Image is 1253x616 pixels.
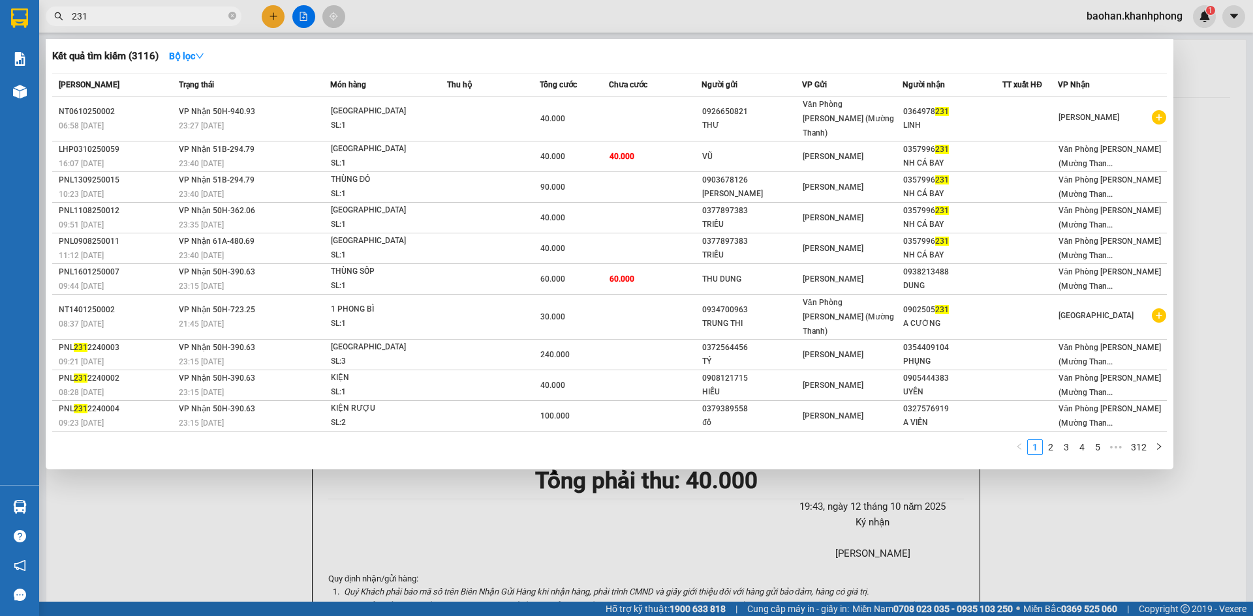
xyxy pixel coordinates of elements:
[935,305,949,314] span: 231
[803,381,863,390] span: [PERSON_NAME]
[702,385,801,399] div: HIẾU
[540,350,570,359] span: 240.000
[610,274,634,284] span: 60.000
[903,303,1002,317] div: 0902505
[179,80,214,89] span: Trạng thái
[1044,440,1058,454] a: 2
[1090,439,1106,455] li: 5
[14,589,26,601] span: message
[179,374,255,383] span: VP Nhận 50H-390.63
[159,46,215,66] button: Bộ lọcdown
[1028,440,1042,454] a: 1
[16,16,82,81] img: logo.jpg
[1059,206,1161,229] span: Văn Phòng [PERSON_NAME] (Mường Than...
[903,372,1002,385] div: 0905444383
[13,52,27,66] img: solution-icon
[903,143,1002,156] div: 0357996
[59,143,175,156] div: LHP0310250059
[803,183,863,192] span: [PERSON_NAME]
[540,244,565,253] span: 40.000
[54,12,63,21] span: search
[1059,311,1134,320] span: [GEOGRAPHIC_DATA]
[179,305,255,314] span: VP Nhận 50H-723.25
[331,279,429,293] div: SL: 1
[702,173,801,187] div: 0903678126
[228,10,236,23] span: close-circle
[74,343,87,352] span: 231
[59,251,104,260] span: 11:12 [DATE]
[1027,439,1043,455] li: 1
[540,274,565,284] span: 60.000
[179,175,255,184] span: VP Nhận 51B-294.79
[540,152,565,161] span: 40.000
[1152,110,1166,125] span: plus-circle
[702,372,801,385] div: 0908121715
[179,220,224,229] span: 23:35 [DATE]
[702,204,801,218] div: 0377897383
[59,235,175,248] div: PNL0908250011
[903,235,1002,248] div: 0357996
[702,341,801,355] div: 0372564456
[1127,440,1151,454] a: 312
[110,62,179,78] li: (c) 2017
[903,248,1002,262] div: NH CÁ BAY
[179,251,224,260] span: 23:40 [DATE]
[1059,374,1161,397] span: Văn Phòng [PERSON_NAME] (Mường Than...
[179,357,224,366] span: 23:15 [DATE]
[803,244,863,253] span: [PERSON_NAME]
[1059,439,1074,455] li: 3
[1059,440,1074,454] a: 3
[903,385,1002,399] div: UYÊN
[1059,404,1161,428] span: Văn Phòng [PERSON_NAME] (Mường Than...
[59,265,175,279] div: PNL1601250007
[331,385,429,400] div: SL: 1
[59,220,104,229] span: 09:51 [DATE]
[935,175,949,184] span: 231
[331,302,429,317] div: 1 PHONG BÌ
[802,80,827,89] span: VP Gửi
[702,187,801,201] div: [PERSON_NAME]
[330,80,366,89] span: Món hàng
[1151,439,1167,455] li: Next Page
[1059,343,1161,366] span: Văn Phòng [PERSON_NAME] (Mường Than...
[803,213,863,222] span: [PERSON_NAME]
[142,16,173,48] img: logo.jpg
[702,150,801,164] div: VŨ
[11,8,28,28] img: logo-vxr
[1059,267,1161,291] span: Văn Phòng [PERSON_NAME] (Mường Than...
[331,234,429,248] div: [GEOGRAPHIC_DATA]
[1074,439,1090,455] li: 4
[59,80,119,89] span: [PERSON_NAME]
[331,119,429,133] div: SL: 1
[59,357,104,366] span: 09:21 [DATE]
[1106,439,1126,455] span: •••
[179,206,255,215] span: VP Nhận 50H-362.06
[59,418,104,428] span: 09:23 [DATE]
[179,267,255,276] span: VP Nhận 50H-390.63
[702,218,801,231] div: TRIỀU
[1015,443,1023,450] span: left
[935,107,949,116] span: 231
[702,317,801,330] div: TRUNG THI
[331,265,429,279] div: THÙNG SỐP
[1151,439,1167,455] button: right
[1126,439,1151,455] li: 312
[803,274,863,284] span: [PERSON_NAME]
[702,416,801,430] div: đô
[447,80,472,89] span: Thu hộ
[803,152,863,161] span: [PERSON_NAME]
[540,312,565,321] span: 30.000
[903,218,1002,231] div: NH CÁ BAY
[935,206,949,215] span: 231
[903,341,1002,355] div: 0354409104
[1012,439,1027,455] li: Previous Page
[702,235,801,248] div: 0377897383
[903,317,1002,330] div: A CƯỜNG
[803,298,894,336] span: Văn Phòng [PERSON_NAME] (Mường Thanh)
[331,173,429,187] div: THÙNG ĐỎ
[14,530,26,542] span: question-circle
[179,319,224,329] span: 21:45 [DATE]
[702,105,801,119] div: 0926650821
[331,187,429,201] div: SL: 1
[702,272,801,286] div: THU DUNG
